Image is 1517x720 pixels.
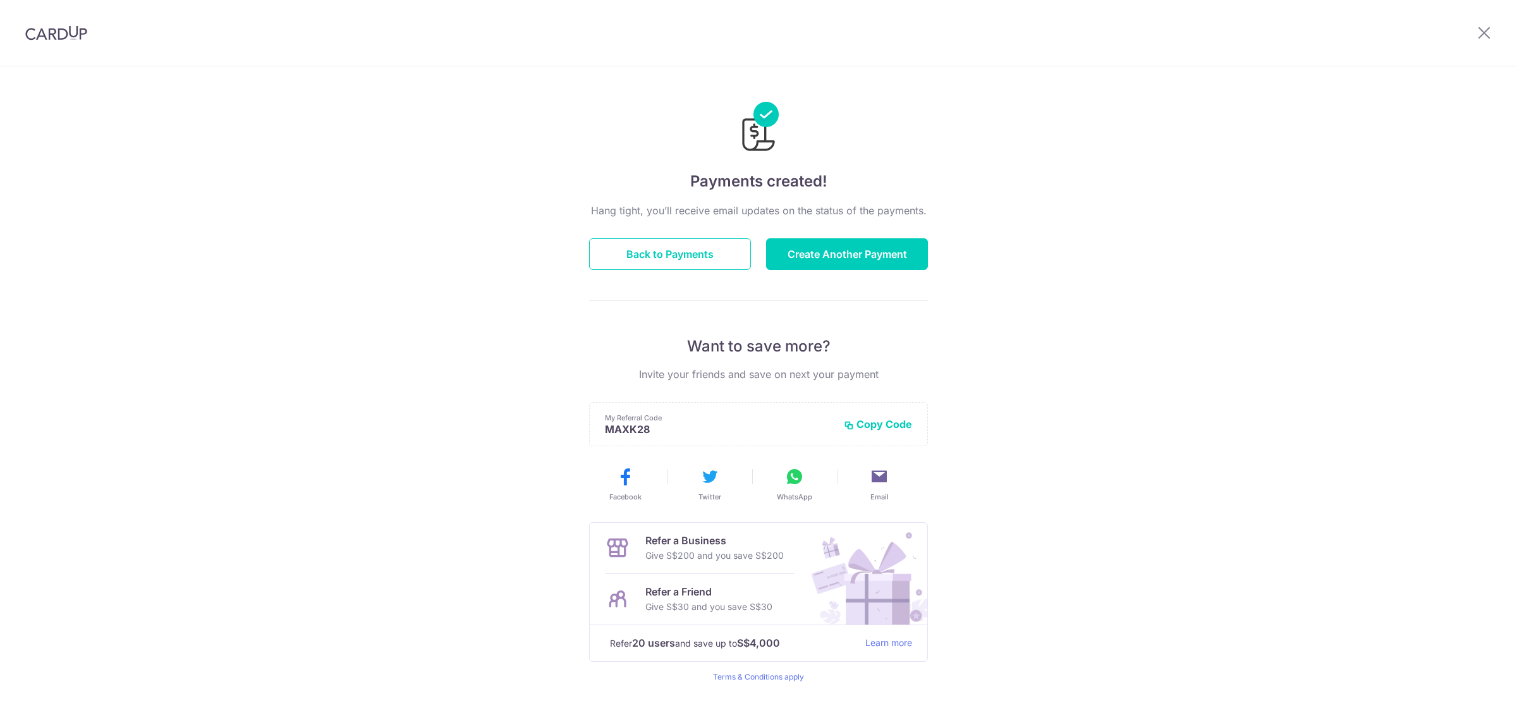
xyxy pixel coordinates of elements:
[589,367,928,382] p: Invite your friends and save on next your payment
[589,336,928,357] p: Want to save more?
[609,492,642,502] span: Facebook
[713,672,804,681] a: Terms & Conditions apply
[645,533,784,548] p: Refer a Business
[610,635,855,651] p: Refer and save up to
[632,635,675,650] strong: 20 users
[605,413,834,423] p: My Referral Code
[865,635,912,651] a: Learn more
[645,599,772,614] p: Give S$30 and you save S$30
[588,467,662,502] button: Facebook
[645,548,784,563] p: Give S$200 and you save S$200
[777,492,812,502] span: WhatsApp
[738,102,779,155] img: Payments
[844,418,912,430] button: Copy Code
[870,492,889,502] span: Email
[589,170,928,193] h4: Payments created!
[800,523,927,625] img: Refer
[757,467,832,502] button: WhatsApp
[589,203,928,218] p: Hang tight, you’ll receive email updates on the status of the payments.
[673,467,747,502] button: Twitter
[605,423,834,436] p: MAXK28
[698,492,721,502] span: Twitter
[842,467,917,502] button: Email
[25,25,87,40] img: CardUp
[589,238,751,270] button: Back to Payments
[766,238,928,270] button: Create Another Payment
[645,584,772,599] p: Refer a Friend
[737,635,780,650] strong: S$4,000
